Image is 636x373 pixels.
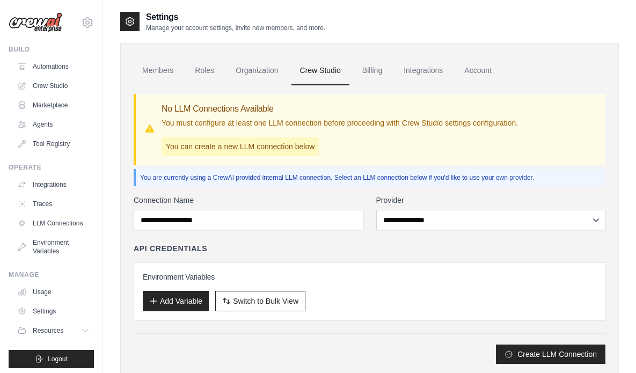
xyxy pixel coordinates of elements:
a: Traces [13,195,94,213]
button: Add Variable [143,291,209,311]
a: Integrations [395,56,451,85]
a: Tool Registry [13,135,94,152]
p: You are currently using a CrewAI provided internal LLM connection. Select an LLM connection below... [140,173,601,182]
span: Resources [33,326,63,335]
img: Logo [9,12,62,33]
label: Provider [376,195,606,206]
a: Members [134,56,182,85]
span: Logout [48,355,68,363]
button: Create LLM Connection [496,345,605,364]
a: Account [456,56,500,85]
button: Resources [13,322,94,339]
span: Switch to Bulk View [233,296,298,306]
div: Build [9,45,94,54]
button: Logout [9,350,94,368]
a: Usage [13,283,94,301]
a: Agents [13,116,94,133]
a: Automations [13,58,94,75]
a: Settings [13,303,94,320]
label: Connection Name [134,195,363,206]
a: Organization [227,56,287,85]
a: Marketplace [13,97,94,114]
a: Billing [354,56,391,85]
p: You can create a new LLM connection below [162,137,319,156]
h2: Settings [146,11,325,24]
p: You must configure at least one LLM connection before proceeding with Crew Studio settings config... [162,118,518,128]
div: Operate [9,163,94,172]
a: Roles [186,56,223,85]
a: Crew Studio [13,77,94,94]
button: Switch to Bulk View [215,291,305,311]
a: Integrations [13,176,94,193]
a: LLM Connections [13,215,94,232]
h3: Environment Variables [143,272,596,282]
a: Crew Studio [291,56,349,85]
h3: No LLM Connections Available [162,103,518,115]
div: Manage [9,270,94,279]
h4: API Credentials [134,243,207,254]
p: Manage your account settings, invite new members, and more. [146,24,325,32]
a: Environment Variables [13,234,94,260]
